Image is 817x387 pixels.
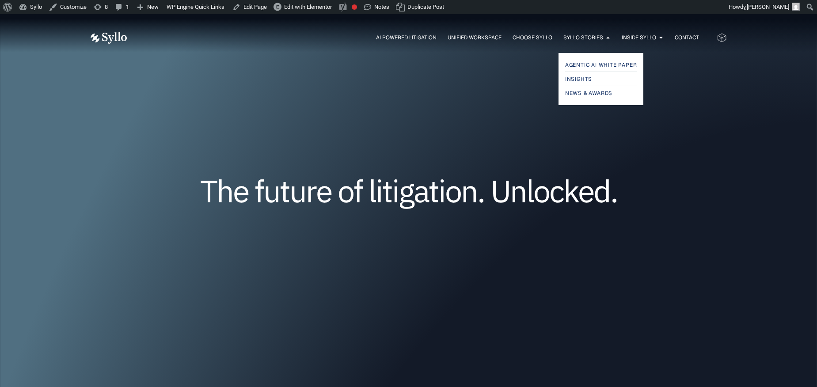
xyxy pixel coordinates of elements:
[144,34,699,42] div: Menu Toggle
[144,176,674,205] h1: The future of litigation. Unlocked.
[622,34,656,42] a: Inside Syllo
[565,74,637,84] a: Insights
[565,88,637,99] a: News & Awards
[565,74,592,84] span: Insights
[513,34,552,42] a: Choose Syllo
[144,34,699,42] nav: Menu
[675,34,699,42] a: Contact
[565,60,637,70] a: Agentic AI White Paper
[352,4,357,10] div: Focus keyphrase not set
[284,4,332,10] span: Edit with Elementor
[448,34,502,42] a: Unified Workspace
[747,4,789,10] span: [PERSON_NAME]
[563,34,603,42] a: Syllo Stories
[91,32,127,44] img: Vector
[565,88,612,99] span: News & Awards
[376,34,437,42] a: AI Powered Litigation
